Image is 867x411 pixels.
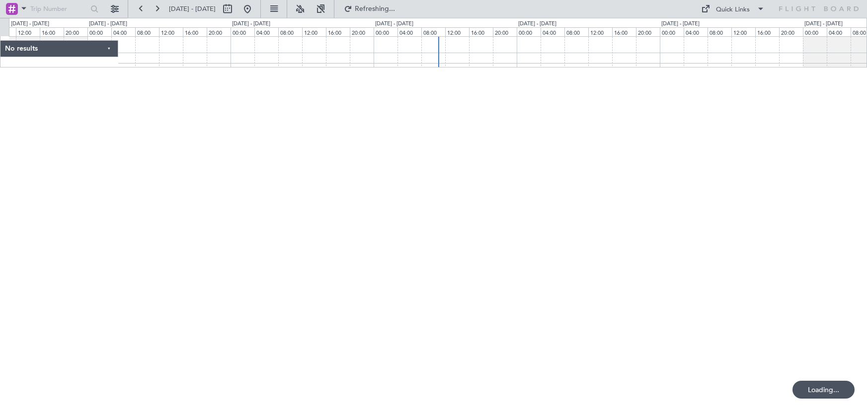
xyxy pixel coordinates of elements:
span: Refreshing... [354,5,396,12]
div: [DATE] - [DATE] [661,20,700,28]
div: 20:00 [779,27,803,36]
div: 04:00 [827,27,851,36]
div: 12:00 [731,27,755,36]
div: 00:00 [374,27,397,36]
div: 00:00 [231,27,254,36]
div: 20:00 [493,27,517,36]
div: [DATE] - [DATE] [232,20,270,28]
div: 04:00 [397,27,421,36]
div: 08:00 [278,27,302,36]
div: 04:00 [541,27,564,36]
div: 00:00 [803,27,827,36]
div: 20:00 [350,27,374,36]
div: 12:00 [445,27,469,36]
div: [DATE] - [DATE] [11,20,49,28]
button: Quick Links [696,1,770,17]
div: 12:00 [159,27,183,36]
div: 04:00 [684,27,708,36]
div: Quick Links [716,5,750,15]
div: [DATE] - [DATE] [804,20,843,28]
div: 08:00 [135,27,159,36]
div: 08:00 [421,27,445,36]
button: Refreshing... [339,1,399,17]
div: 12:00 [588,27,612,36]
div: 16:00 [326,27,350,36]
div: 00:00 [517,27,541,36]
div: 20:00 [207,27,231,36]
div: 04:00 [254,27,278,36]
div: 20:00 [636,27,660,36]
div: 16:00 [755,27,779,36]
div: 20:00 [64,27,87,36]
div: 04:00 [111,27,135,36]
div: 16:00 [612,27,636,36]
div: Loading... [792,381,855,399]
div: [DATE] - [DATE] [89,20,127,28]
span: [DATE] - [DATE] [169,4,216,13]
div: 16:00 [183,27,207,36]
div: 08:00 [564,27,588,36]
div: 00:00 [87,27,111,36]
div: 16:00 [469,27,493,36]
div: [DATE] - [DATE] [518,20,556,28]
input: Trip Number [30,1,87,16]
div: [DATE] - [DATE] [375,20,413,28]
div: 16:00 [40,27,64,36]
div: 12:00 [16,27,40,36]
div: 00:00 [660,27,684,36]
div: 12:00 [302,27,326,36]
div: 08:00 [708,27,731,36]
